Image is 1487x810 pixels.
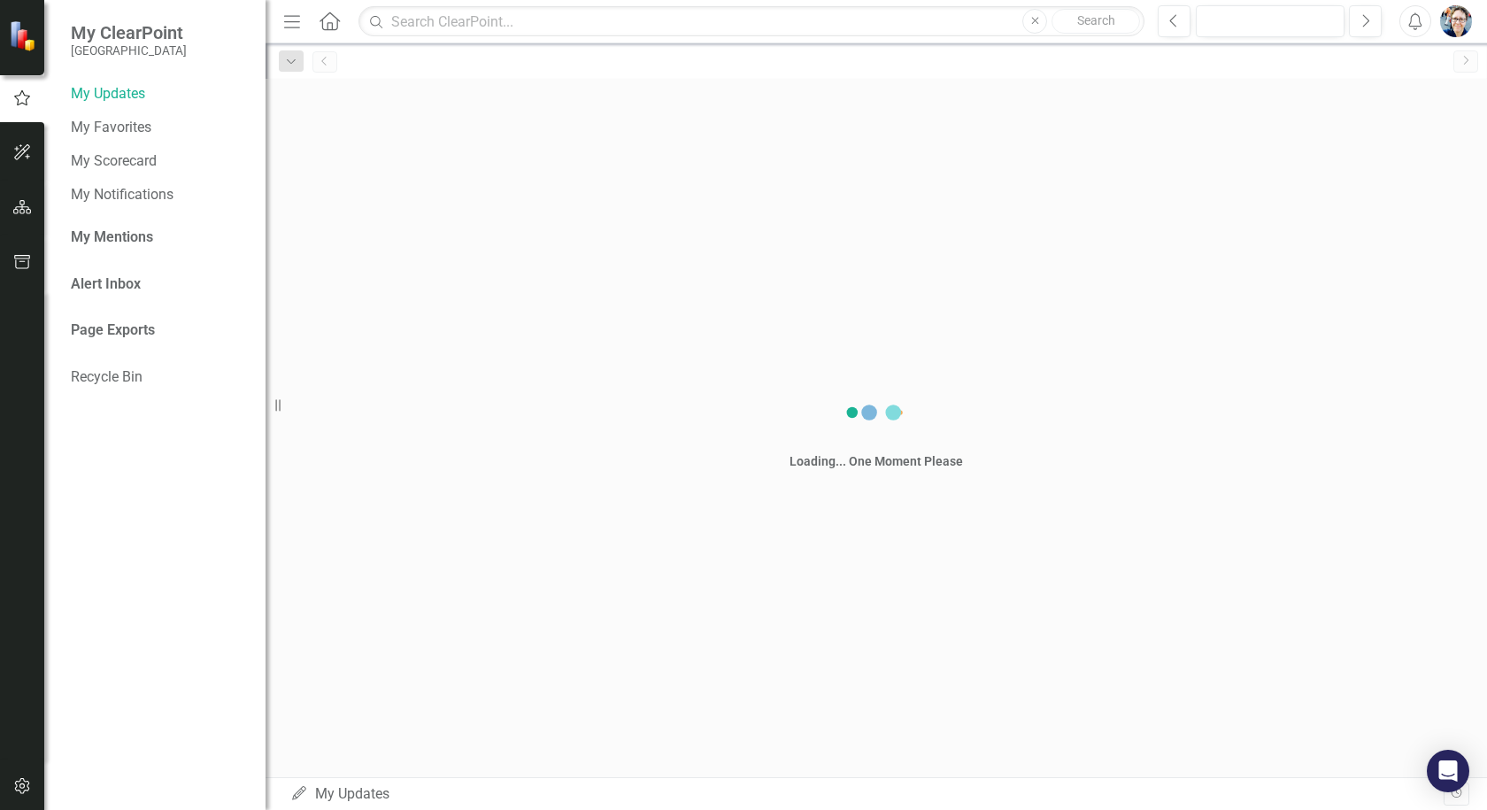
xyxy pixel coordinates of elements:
[1052,9,1140,34] button: Search
[358,6,1144,37] input: Search ClearPoint...
[1440,5,1472,37] img: Jennifer La Chapelle
[71,84,248,104] a: My Updates
[71,118,248,138] a: My Favorites
[71,367,248,388] a: Recycle Bin
[790,452,963,470] div: Loading... One Moment Please
[71,320,155,341] a: Page Exports
[71,185,248,205] a: My Notifications
[71,151,248,172] a: My Scorecard
[1427,750,1469,792] div: Open Intercom Messenger
[9,19,40,50] img: ClearPoint Strategy
[71,43,187,58] small: [GEOGRAPHIC_DATA]
[71,22,187,43] span: My ClearPoint
[71,228,153,248] a: My Mentions
[71,274,141,295] a: Alert Inbox
[1077,13,1115,27] span: Search
[290,784,1444,805] div: My Updates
